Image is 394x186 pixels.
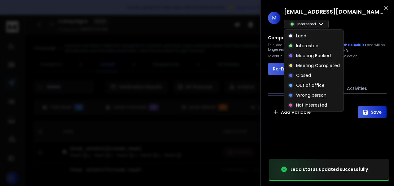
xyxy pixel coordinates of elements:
[268,63,315,75] button: Re-Engage Lead
[284,7,383,16] h1: [EMAIL_ADDRESS][DOMAIN_NAME]
[327,82,387,95] button: Activities
[268,12,280,24] span: M
[268,81,327,95] button: Lead Details
[358,106,387,118] button: Save
[268,106,316,118] button: Add Variable
[297,22,316,27] p: Interested
[268,35,340,41] h3: Campaign Paused for This Lead
[268,54,358,58] p: To continue engaging with this lead, please take action.
[291,166,368,172] div: Lead status updated successfully
[268,43,387,52] div: This lead has been and will no longer receive further steps in the email campaign.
